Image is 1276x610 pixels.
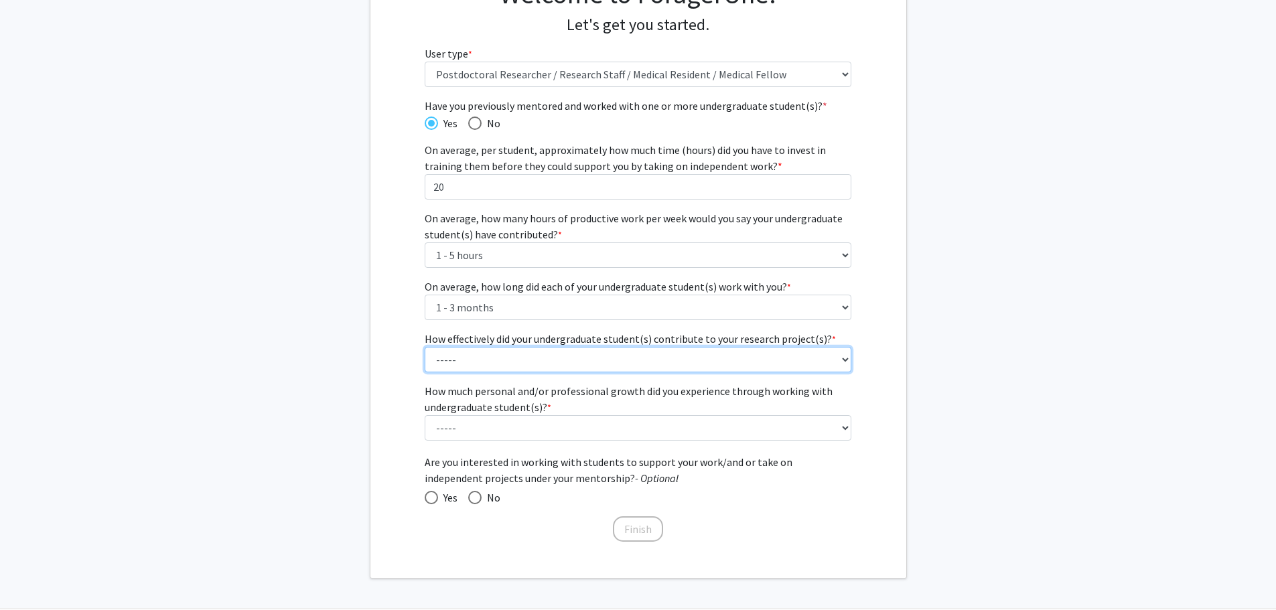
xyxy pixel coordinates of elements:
span: No [482,115,500,131]
span: No [482,489,500,506]
span: Are you interested in working with students to support your work/and or take on independent proje... [425,454,851,486]
h4: Let's get you started. [425,15,851,35]
label: How effectively did your undergraduate student(s) contribute to your research project(s)? [425,331,836,347]
label: On average, how long did each of your undergraduate student(s) work with you? [425,279,791,295]
span: On average, per student, approximately how much time (hours) did you have to invest in training t... [425,143,826,173]
span: Yes [438,489,457,506]
label: On average, how many hours of productive work per week would you say your undergraduate student(s... [425,210,851,242]
span: Have you previously mentored and worked with one or more undergraduate student(s)? [425,98,851,114]
iframe: Chat [10,550,57,600]
mat-radio-group: Have you previously mentored and worked with one or more undergraduate student(s)? [425,114,851,131]
label: How much personal and/or professional growth did you experience through working with undergraduat... [425,383,851,415]
i: - Optional [635,471,679,485]
label: User type [425,46,472,62]
span: Yes [438,115,457,131]
button: Finish [613,516,663,542]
